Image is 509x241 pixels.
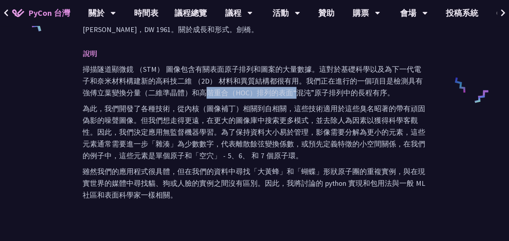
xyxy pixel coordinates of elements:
[12,9,24,17] img: PyCon TW 2025 的主頁圖標
[83,166,426,201] p: 雖然我們的應用程式很具體，但在我們的資料中尋找「大黃蜂」和「蝴蝶」形狀原子團的重複實例，與在現實世界的媒體中尋找貓、狗或人臉的實例之間沒有區別。因此，我將討論的 python 實現和包用法與一般...
[4,3,78,23] a: PyCon 台灣
[225,7,241,19] font: 議程
[28,7,70,19] span: PyCon 台灣
[400,7,416,19] font: 會場
[353,7,369,19] font: 購票
[496,10,505,16] img: 地區設定圖示
[83,103,426,161] p: 為此，我們開發了各種技術，從內核（圖像補丁）相關到自相關，這些技術適用於這些臭名昭著的帶有頑固偽影的噪聲圖像。但我們想走得更遠，在更大的圖像庫中搜索更多模式，並去除人為因素以獲得科學客觀性。因此...
[273,7,289,19] font: 活動
[88,7,104,19] font: 關於
[83,47,410,59] p: 說明
[83,63,426,99] p: 掃描隧道顯微鏡 （STM） 圖像包含有關表面原子排列和圖案的大量數據。這對於基礎科學以及為下一代電子和奈米材料構建新的高科技二維 （2D） 材料和異質結構都很有用。我們正在進行的一個項目是檢測具...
